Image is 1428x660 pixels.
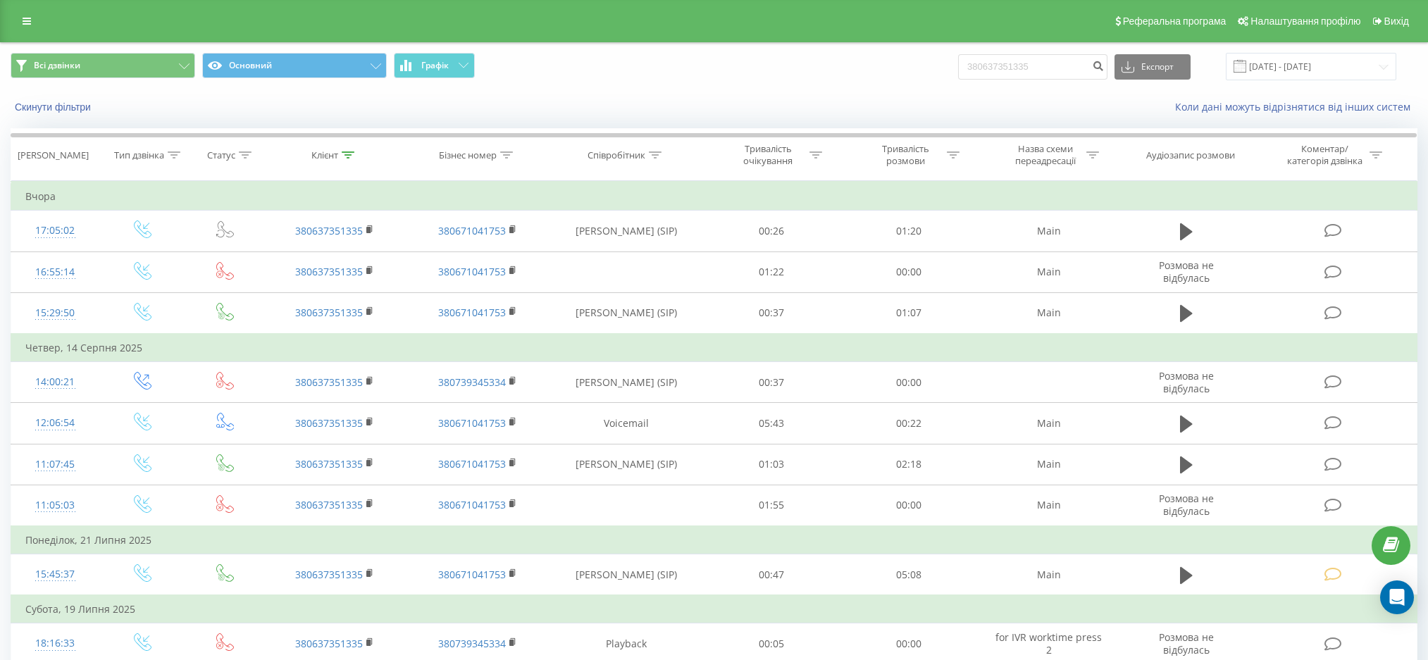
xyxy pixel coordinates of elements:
[1250,15,1360,27] span: Налаштування профілю
[11,334,1417,362] td: Четвер, 14 Серпня 2025
[295,416,363,430] a: 380637351335
[25,451,85,478] div: 11:07:45
[588,149,645,161] div: Співробітник
[25,259,85,286] div: 16:55:14
[840,444,977,485] td: 02:18
[25,368,85,396] div: 14:00:21
[840,362,977,403] td: 00:00
[11,101,98,113] button: Скинути фільтри
[1159,259,1214,285] span: Розмова не відбулась
[438,306,506,319] a: 380671041753
[840,251,977,292] td: 00:00
[207,149,235,161] div: Статус
[703,292,840,334] td: 00:37
[421,61,449,70] span: Графік
[438,457,506,471] a: 380671041753
[25,409,85,437] div: 12:06:54
[438,224,506,237] a: 380671041753
[703,211,840,251] td: 00:26
[1115,54,1191,80] button: Експорт
[11,53,195,78] button: Всі дзвінки
[295,306,363,319] a: 380637351335
[703,444,840,485] td: 01:03
[1123,15,1227,27] span: Реферальна програма
[295,498,363,511] a: 380637351335
[1384,15,1409,27] span: Вихід
[18,149,89,161] div: [PERSON_NAME]
[439,149,497,161] div: Бізнес номер
[114,149,164,161] div: Тип дзвінка
[549,211,702,251] td: [PERSON_NAME] (SIP)
[295,637,363,650] a: 380637351335
[1284,143,1366,167] div: Коментар/категорія дзвінка
[295,265,363,278] a: 380637351335
[25,492,85,519] div: 11:05:03
[977,554,1120,596] td: Main
[549,362,702,403] td: [PERSON_NAME] (SIP)
[703,251,840,292] td: 01:22
[1175,100,1417,113] a: Коли дані можуть відрізнятися вiд інших систем
[1159,630,1214,656] span: Розмова не відбулась
[868,143,943,167] div: Тривалість розмови
[295,375,363,389] a: 380637351335
[549,292,702,334] td: [PERSON_NAME] (SIP)
[295,224,363,237] a: 380637351335
[977,211,1120,251] td: Main
[731,143,806,167] div: Тривалість очікування
[1146,149,1235,161] div: Аудіозапис розмови
[25,630,85,657] div: 18:16:33
[25,561,85,588] div: 15:45:37
[549,444,702,485] td: [PERSON_NAME] (SIP)
[394,53,475,78] button: Графік
[11,182,1417,211] td: Вчора
[11,595,1417,623] td: Субота, 19 Липня 2025
[549,554,702,596] td: [PERSON_NAME] (SIP)
[438,265,506,278] a: 380671041753
[1159,492,1214,518] span: Розмова не відбулась
[438,416,506,430] a: 380671041753
[34,60,80,71] span: Всі дзвінки
[25,217,85,244] div: 17:05:02
[295,457,363,471] a: 380637351335
[549,403,702,444] td: Voicemail
[840,292,977,334] td: 01:07
[25,299,85,327] div: 15:29:50
[703,403,840,444] td: 05:43
[703,485,840,526] td: 01:55
[438,498,506,511] a: 380671041753
[977,403,1120,444] td: Main
[840,403,977,444] td: 00:22
[438,375,506,389] a: 380739345334
[840,485,977,526] td: 00:00
[1159,369,1214,395] span: Розмова не відбулась
[977,251,1120,292] td: Main
[840,211,977,251] td: 01:20
[295,568,363,581] a: 380637351335
[703,362,840,403] td: 00:37
[11,526,1417,554] td: Понеділок, 21 Липня 2025
[202,53,387,78] button: Основний
[958,54,1107,80] input: Пошук за номером
[1007,143,1083,167] div: Назва схеми переадресації
[311,149,338,161] div: Клієнт
[438,637,506,650] a: 380739345334
[977,485,1120,526] td: Main
[977,444,1120,485] td: Main
[840,554,977,596] td: 05:08
[703,554,840,596] td: 00:47
[977,292,1120,334] td: Main
[438,568,506,581] a: 380671041753
[1380,580,1414,614] div: Open Intercom Messenger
